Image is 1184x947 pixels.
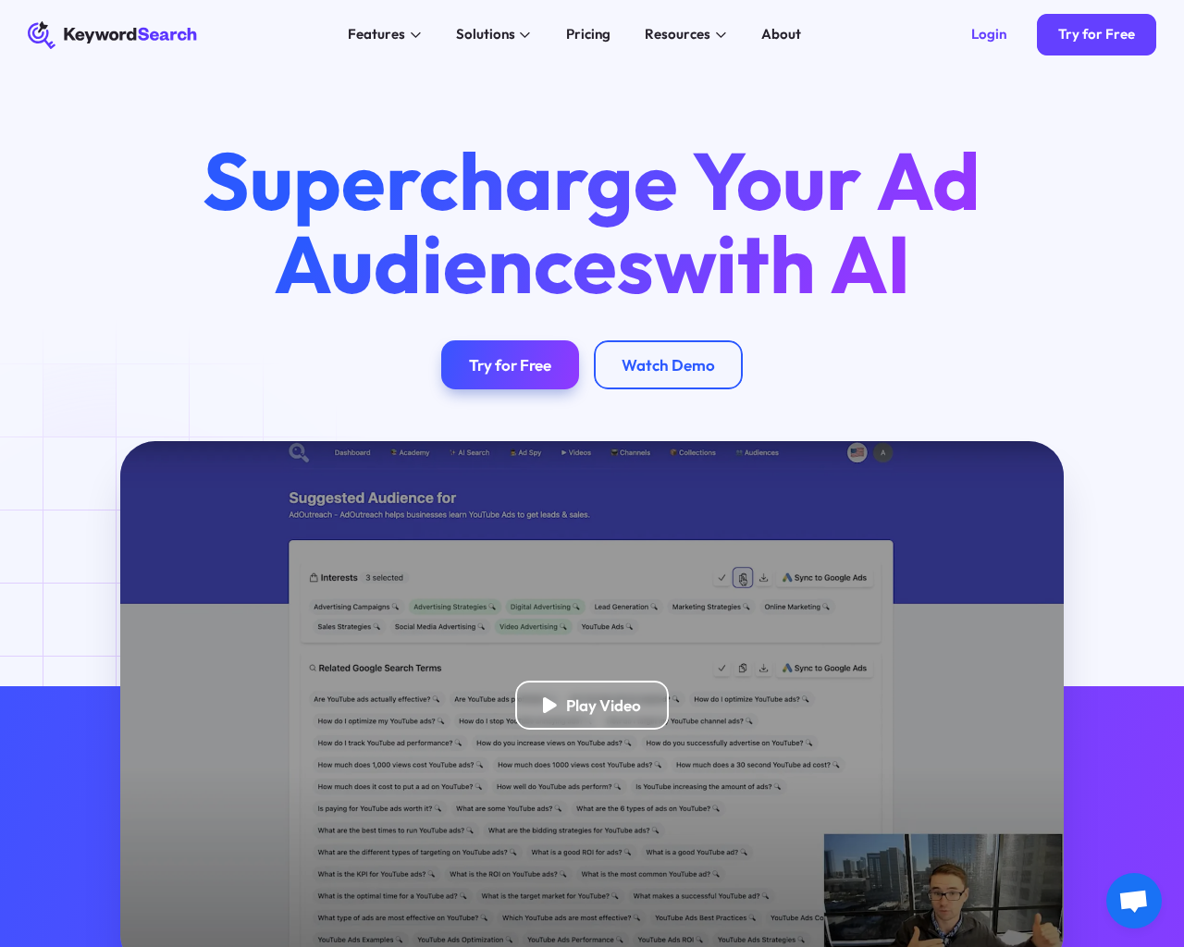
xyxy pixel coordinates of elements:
[555,21,621,49] a: Pricing
[1106,873,1162,929] div: Open chat
[566,24,610,45] div: Pricing
[469,355,551,375] div: Try for Free
[566,695,641,715] div: Play Video
[751,21,812,49] a: About
[645,24,710,45] div: Resources
[1058,26,1135,43] div: Try for Free
[441,340,579,389] a: Try for Free
[456,24,515,45] div: Solutions
[173,140,1012,305] h1: Supercharge Your Ad Audiences
[761,24,801,45] div: About
[348,24,405,45] div: Features
[1037,14,1155,55] a: Try for Free
[654,213,910,314] span: with AI
[950,14,1027,55] a: Login
[622,355,715,375] div: Watch Demo
[971,26,1006,43] div: Login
